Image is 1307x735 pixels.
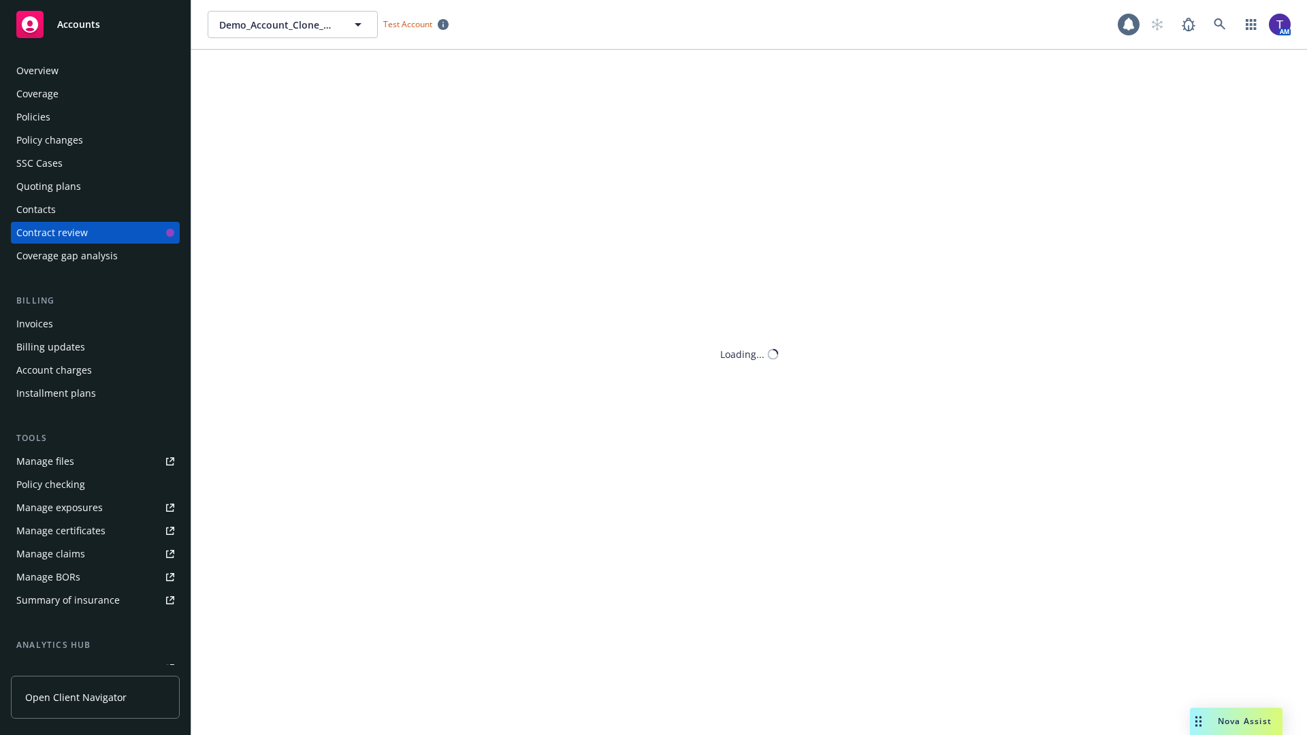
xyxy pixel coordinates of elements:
[1269,14,1291,35] img: photo
[16,222,88,244] div: Contract review
[11,474,180,495] a: Policy checking
[1144,11,1171,38] a: Start snowing
[16,520,106,542] div: Manage certificates
[16,83,59,105] div: Coverage
[11,451,180,472] a: Manage files
[11,106,180,128] a: Policies
[11,520,180,542] a: Manage certificates
[16,382,96,404] div: Installment plans
[1218,715,1272,727] span: Nova Assist
[11,245,180,267] a: Coverage gap analysis
[11,199,180,220] a: Contacts
[16,497,103,519] div: Manage exposures
[11,566,180,588] a: Manage BORs
[16,657,129,679] div: Loss summary generator
[16,474,85,495] div: Policy checking
[16,199,56,220] div: Contacts
[11,382,180,404] a: Installment plans
[11,638,180,652] div: Analytics hub
[219,18,337,32] span: Demo_Account_Clone_QA_CR_Tests_Demo
[16,245,118,267] div: Coverage gap analysis
[16,313,53,335] div: Invoices
[378,17,454,31] span: Test Account
[16,566,80,588] div: Manage BORs
[11,83,180,105] a: Coverage
[11,431,180,445] div: Tools
[720,347,764,361] div: Loading...
[11,543,180,565] a: Manage claims
[57,19,100,30] span: Accounts
[16,336,85,358] div: Billing updates
[383,18,432,30] span: Test Account
[1190,708,1282,735] button: Nova Assist
[16,152,63,174] div: SSC Cases
[11,589,180,611] a: Summary of insurance
[11,657,180,679] a: Loss summary generator
[11,129,180,151] a: Policy changes
[16,129,83,151] div: Policy changes
[1190,708,1207,735] div: Drag to move
[1238,11,1265,38] a: Switch app
[16,176,81,197] div: Quoting plans
[11,294,180,308] div: Billing
[11,222,180,244] a: Contract review
[11,497,180,519] a: Manage exposures
[16,359,92,381] div: Account charges
[16,106,50,128] div: Policies
[11,359,180,381] a: Account charges
[1206,11,1233,38] a: Search
[11,5,180,44] a: Accounts
[208,11,378,38] button: Demo_Account_Clone_QA_CR_Tests_Demo
[16,589,120,611] div: Summary of insurance
[11,152,180,174] a: SSC Cases
[11,176,180,197] a: Quoting plans
[16,543,85,565] div: Manage claims
[11,60,180,82] a: Overview
[1175,11,1202,38] a: Report a Bug
[25,690,127,704] span: Open Client Navigator
[16,451,74,472] div: Manage files
[16,60,59,82] div: Overview
[11,336,180,358] a: Billing updates
[11,313,180,335] a: Invoices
